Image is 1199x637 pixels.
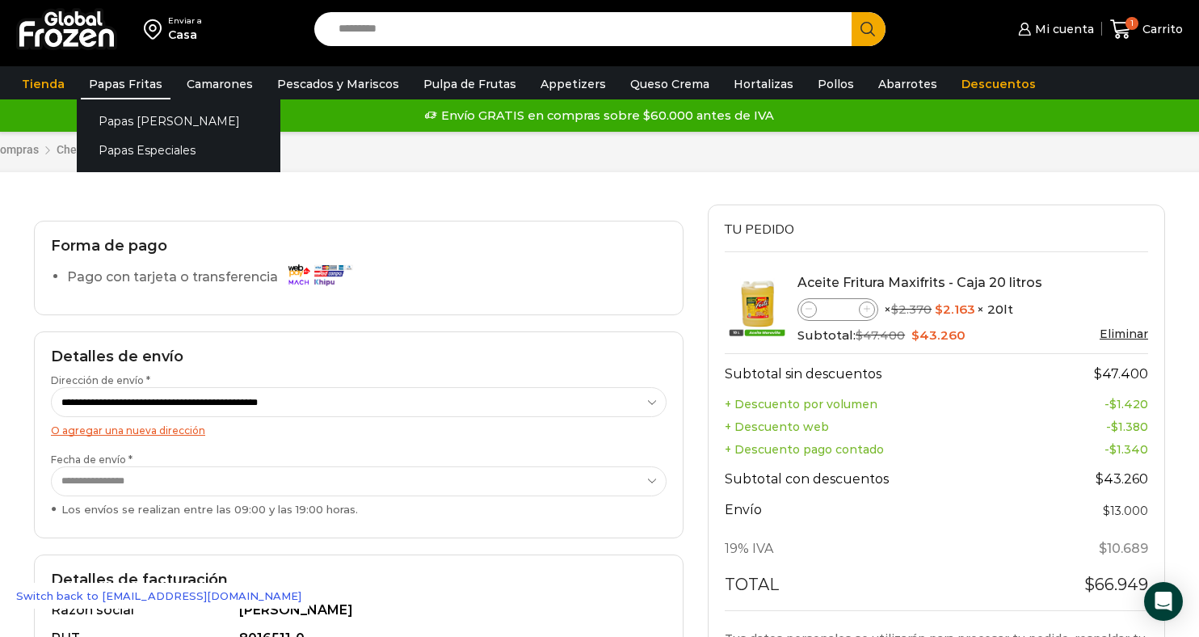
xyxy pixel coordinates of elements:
[797,275,1042,290] a: Aceite Fritura Maxifrits - Caja 20 litros
[81,69,170,99] a: Papas Fritas
[51,424,205,437] a: O agregar una nueva dirección
[8,583,309,609] a: Switch back to [EMAIL_ADDRESS][DOMAIN_NAME]
[725,498,1034,531] th: Envío
[179,69,261,99] a: Camarones
[810,69,862,99] a: Pollos
[725,416,1034,438] th: + Descuento web
[51,466,667,496] select: Fecha de envío * Los envíos se realizan entre las 09:00 y las 19:00 horas.
[51,453,667,517] label: Fecha de envío *
[725,438,1034,461] th: + Descuento pago contado
[1084,575,1095,594] span: $
[856,327,905,343] bdi: 47.400
[168,15,202,27] div: Enviar a
[935,302,943,317] span: $
[67,264,360,292] label: Pago con tarjeta o transferencia
[726,69,801,99] a: Hortalizas
[1096,471,1104,487] span: $
[1125,17,1138,30] span: 1
[1094,366,1102,382] span: $
[51,601,236,620] div: Razón social
[1109,397,1148,411] bdi: 1.420
[1096,471,1148,487] bdi: 43.260
[725,353,1034,393] th: Subtotal sin descuentos
[1110,11,1183,49] a: 1 Carrito
[725,531,1034,568] th: 19% IVA
[239,601,658,620] div: [PERSON_NAME]
[797,327,1148,344] div: Subtotal:
[817,300,859,319] input: Product quantity
[51,373,667,417] label: Dirección de envío *
[891,302,898,317] span: $
[168,27,202,43] div: Casa
[1103,504,1110,518] span: $
[1034,416,1148,438] td: -
[1109,442,1117,457] span: $
[269,69,407,99] a: Pescados y Mariscos
[1031,21,1094,37] span: Mi cuenta
[144,15,168,43] img: address-field-icon.svg
[415,69,524,99] a: Pulpa de Frutas
[1109,397,1117,411] span: $
[953,69,1044,99] a: Descuentos
[911,327,919,343] span: $
[725,393,1034,416] th: + Descuento por volumen
[935,302,975,317] bdi: 2.163
[852,12,886,46] button: Search button
[51,238,667,255] h2: Forma de pago
[797,298,1148,321] div: × × 20lt
[622,69,717,99] a: Queso Crema
[911,327,966,343] bdi: 43.260
[725,568,1034,610] th: Total
[51,348,667,366] h2: Detalles de envío
[1099,541,1107,556] span: $
[1034,438,1148,461] td: -
[1111,420,1148,434] bdi: 1.380
[856,327,863,343] span: $
[891,302,932,317] bdi: 2.370
[77,106,280,136] a: Papas [PERSON_NAME]
[283,260,355,289] img: Pago con tarjeta o transferencia
[1103,504,1148,518] bdi: 13.000
[1138,21,1183,37] span: Carrito
[14,69,73,99] a: Tienda
[725,221,794,238] span: Tu pedido
[1111,420,1118,434] span: $
[532,69,614,99] a: Appetizers
[1144,582,1183,621] div: Open Intercom Messenger
[1099,541,1148,556] span: 10.689
[1014,13,1093,45] a: Mi cuenta
[1084,575,1148,594] bdi: 66.949
[51,572,667,589] h2: Detalles de facturación
[1103,501,1148,521] label: Flat rate:
[77,136,280,166] a: Papas Especiales
[1034,393,1148,416] td: -
[1109,442,1148,457] bdi: 1.340
[725,461,1034,498] th: Subtotal con descuentos
[51,502,667,517] div: Los envíos se realizan entre las 09:00 y las 19:00 horas.
[870,69,945,99] a: Abarrotes
[1100,327,1148,341] a: Eliminar
[1094,366,1148,382] bdi: 47.400
[51,387,667,417] select: Dirección de envío *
